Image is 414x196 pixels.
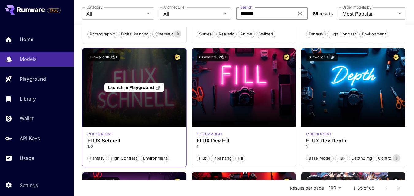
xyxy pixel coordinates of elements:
[20,135,40,142] p: API Keys
[238,31,254,37] span: Anime
[87,177,120,186] button: runware:104@1
[306,31,325,37] span: Fantasy
[235,154,245,162] button: Fill
[240,5,252,10] label: Search
[306,53,338,61] button: runware:103@1
[342,5,371,10] label: Order models by
[335,155,348,161] span: Flux
[376,155,401,161] span: controlnet
[88,31,117,37] span: Photographic
[306,144,400,149] p: 1
[197,31,215,37] span: Surreal
[87,154,107,162] button: Fantasy
[197,53,229,61] button: runware:102@1
[392,53,400,61] button: Certified Model – Vetted for best performance and includes a commercial license.
[360,31,388,37] span: Environment
[108,155,139,161] span: High Contrast
[320,11,333,16] span: results
[153,31,176,37] span: Cinematic
[349,154,374,162] button: depth2img
[163,10,221,17] span: All
[306,177,357,186] button: runware:257749@290640
[335,154,348,162] button: Flux
[20,182,38,189] p: Settings
[20,35,33,43] p: Home
[290,185,324,191] p: Results per page
[313,11,318,16] span: 85
[86,10,144,17] span: All
[108,85,154,90] span: Launch in Playground
[216,30,237,38] button: Realistic
[173,177,181,186] button: Certified Model – Vetted for best performance and includes a commercial license.
[353,185,374,191] p: 1–85 of 85
[217,31,236,37] span: Realistic
[88,155,107,161] span: Fantasy
[342,10,396,17] span: Most Popular
[87,53,120,61] button: runware:100@1
[20,95,36,102] p: Library
[87,131,113,137] p: checkpoint
[197,138,291,144] h3: FLUX Dev Fill
[236,155,245,161] span: Fill
[197,131,223,137] div: FLUX.1 D
[87,30,117,38] button: Photographic
[20,55,36,63] p: Models
[283,177,291,186] button: Certified Model – Vetted for best performance and includes a commercial license.
[119,30,151,38] button: Digital Painting
[256,31,275,37] span: Stylized
[197,154,210,162] button: Flux
[376,154,401,162] button: controlnet
[197,131,223,137] p: checkpoint
[326,183,344,192] div: 100
[306,131,332,137] div: FLUX.1 D
[306,155,333,161] span: Base model
[87,144,181,149] p: 1.0
[306,154,334,162] button: Base model
[87,138,181,144] h3: FLUX Schnell
[141,155,169,161] span: Environment
[392,177,400,186] button: Verified working
[327,31,358,37] span: High Contrast
[283,53,291,61] button: Certified Model – Vetted for best performance and includes a commercial license.
[119,31,151,37] span: Digital Painting
[86,5,103,10] label: Category
[306,138,400,144] h3: FLUX Dev Depth
[211,154,234,162] button: Inpainting
[20,75,46,83] p: Playground
[108,154,139,162] button: High Contrast
[327,30,358,38] button: High Contrast
[197,155,209,161] span: Flux
[197,30,215,38] button: Surreal
[238,30,255,38] button: Anime
[359,30,388,38] button: Environment
[306,131,332,137] p: checkpoint
[256,30,275,38] button: Stylized
[20,154,34,162] p: Usage
[47,7,61,14] span: Add your payment card to enable full platform functionality.
[173,53,181,61] button: Certified Model – Vetted for best performance and includes a commercial license.
[211,155,234,161] span: Inpainting
[349,155,374,161] span: depth2img
[141,154,169,162] button: Environment
[197,177,229,186] button: runware:105@1
[163,5,184,10] label: Architecture
[87,131,113,137] div: FLUX.1 S
[306,30,326,38] button: Fantasy
[152,30,176,38] button: Cinematic
[20,115,34,122] p: Wallet
[197,144,291,149] p: 1
[47,8,60,13] span: TRIAL
[104,83,164,92] a: Launch in Playground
